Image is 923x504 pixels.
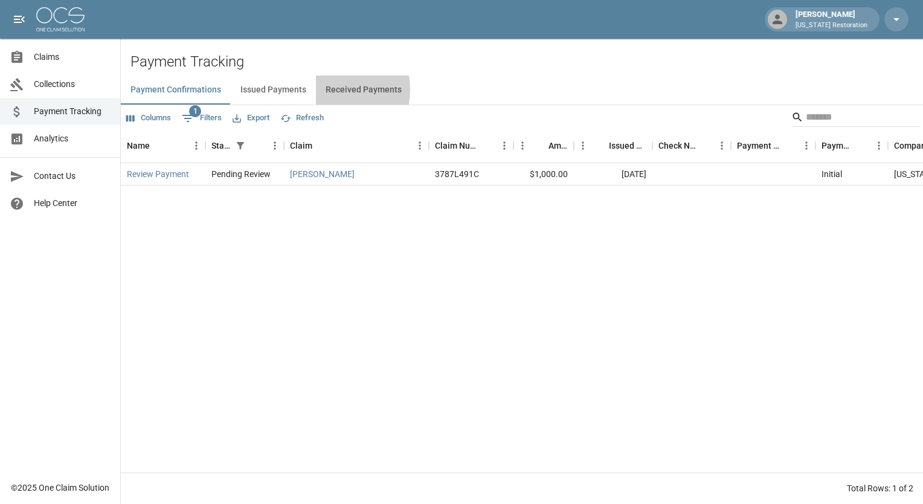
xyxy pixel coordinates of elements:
button: Sort [696,137,713,154]
button: Sort [249,137,266,154]
button: Sort [853,137,870,154]
div: Claim [284,129,429,163]
div: Payment Method [737,129,780,163]
button: Menu [495,137,513,155]
div: Claim Number [429,129,513,163]
button: Menu [797,137,815,155]
div: 3787L491C [435,168,479,180]
span: Contact Us [34,170,111,183]
button: open drawer [7,7,31,31]
button: Received Payments [316,76,411,105]
button: Menu [870,137,888,155]
span: Collections [34,78,111,91]
span: Analytics [34,132,111,145]
button: Sort [150,137,167,154]
button: Export [230,109,272,128]
div: Amount [513,129,574,163]
button: Menu [713,137,731,155]
div: dynamic tabs [121,76,923,105]
button: Sort [592,137,609,154]
h2: Payment Tracking [130,53,923,71]
button: Sort [312,137,329,154]
button: Menu [187,137,205,155]
div: Payment Method [731,129,815,163]
div: Amount [548,129,568,163]
div: 1 active filter [232,137,249,154]
div: [PERSON_NAME] [791,8,872,30]
button: Menu [266,137,284,155]
a: Review Payment [127,168,189,180]
div: Pending Review [211,168,271,180]
div: Check Number [652,129,731,163]
span: Claims [34,51,111,63]
div: Name [121,129,205,163]
img: ocs-logo-white-transparent.png [36,7,85,31]
div: Initial [822,168,842,180]
button: Menu [513,137,532,155]
button: Issued Payments [231,76,316,105]
button: Show filters [179,109,225,128]
div: Claim [290,129,312,163]
div: Status [211,129,232,163]
div: © 2025 One Claim Solution [11,482,109,494]
div: Status [205,129,284,163]
div: $1,000.00 [513,163,574,186]
div: Claim Number [435,129,478,163]
div: Total Rows: 1 of 2 [847,482,913,494]
p: [US_STATE] Restoration [796,21,867,31]
button: Sort [478,137,495,154]
button: Payment Confirmations [121,76,231,105]
div: Search [791,108,921,129]
button: Sort [780,137,797,154]
button: Menu [574,137,592,155]
button: Refresh [277,109,327,128]
span: Help Center [34,197,111,210]
div: [DATE] [574,163,652,186]
button: Show filters [232,137,249,154]
div: Name [127,129,150,163]
span: 1 [189,105,201,117]
div: Issued Date [574,129,652,163]
a: [PERSON_NAME] [290,168,355,180]
div: Check Number [658,129,696,163]
button: Menu [411,137,429,155]
button: Sort [532,137,548,154]
div: Payment Type [815,129,888,163]
div: Issued Date [609,129,646,163]
span: Payment Tracking [34,105,111,118]
div: Payment Type [822,129,853,163]
button: Select columns [123,109,174,128]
